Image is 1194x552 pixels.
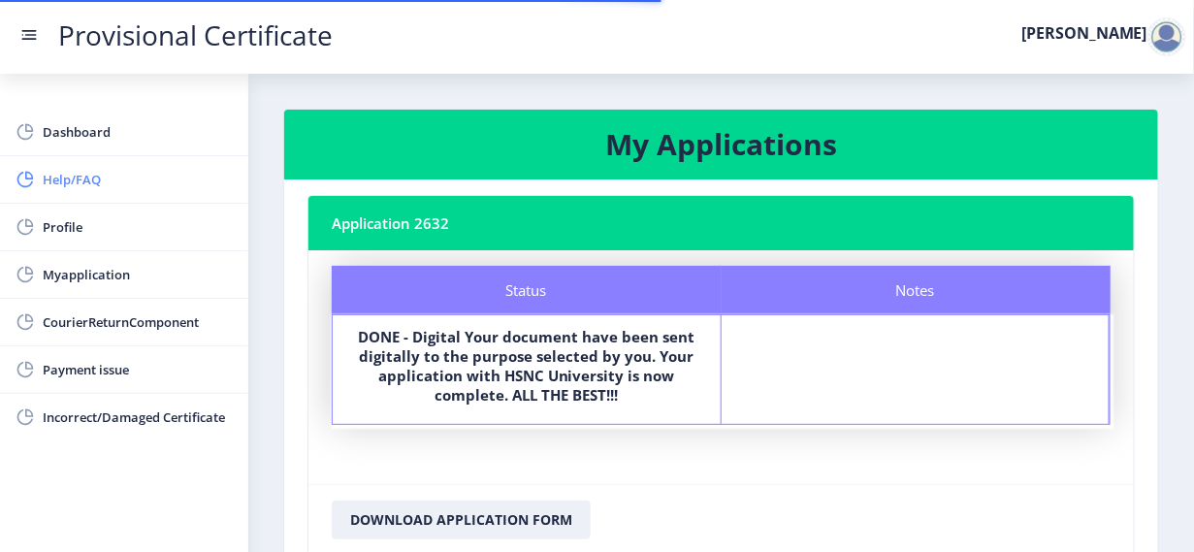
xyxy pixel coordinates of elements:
label: [PERSON_NAME] [1021,25,1147,41]
span: CourierReturnComponent [43,310,233,334]
div: Notes [722,266,1112,314]
span: Myapplication [43,263,233,286]
nb-card-header: Application 2632 [308,196,1134,250]
button: Download Application Form [332,501,591,539]
span: Dashboard [43,120,233,144]
span: Help/FAQ [43,168,233,191]
b: DONE - Digital Your document have been sent digitally to the purpose selected by you. Your applic... [358,327,694,405]
div: Status [332,266,722,314]
span: Profile [43,215,233,239]
span: Payment issue [43,358,233,381]
span: Incorrect/Damaged Certificate [43,406,233,429]
a: Provisional Certificate [39,25,352,46]
h3: My Applications [307,125,1135,164]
